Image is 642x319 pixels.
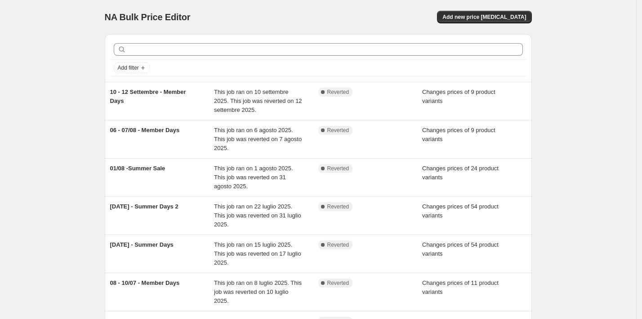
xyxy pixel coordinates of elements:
span: Reverted [327,203,349,210]
span: Changes prices of 9 product variants [422,89,495,104]
span: This job ran on 22 luglio 2025. This job was reverted on 31 luglio 2025. [214,203,301,228]
span: Reverted [327,165,349,172]
button: Add new price [MEDICAL_DATA] [437,11,531,23]
span: This job ran on 6 agosto 2025. This job was reverted on 7 agosto 2025. [214,127,302,151]
span: Changes prices of 9 product variants [422,127,495,142]
span: Changes prices of 24 product variants [422,165,499,181]
span: Changes prices of 54 product variants [422,241,499,257]
span: NA Bulk Price Editor [105,12,191,22]
span: 01/08 -Summer Sale [110,165,165,172]
span: Changes prices of 54 product variants [422,203,499,219]
span: Reverted [327,279,349,287]
span: 06 - 07/08 - Member Days [110,127,180,133]
span: This job ran on 1 agosto 2025. This job was reverted on 31 agosto 2025. [214,165,293,190]
span: Add filter [118,64,139,71]
span: 08 - 10/07 - Member Days [110,279,180,286]
span: 10 - 12 Settembre - Member Days [110,89,186,104]
span: Changes prices of 11 product variants [422,279,499,295]
span: This job ran on 10 settembre 2025. This job was reverted on 12 settembre 2025. [214,89,302,113]
button: Add filter [114,62,150,73]
span: Reverted [327,89,349,96]
span: [DATE] - Summer Days 2 [110,203,178,210]
span: [DATE] - Summer Days [110,241,174,248]
span: Reverted [327,127,349,134]
span: Add new price [MEDICAL_DATA] [442,13,526,21]
span: Reverted [327,241,349,248]
span: This job ran on 8 luglio 2025. This job was reverted on 10 luglio 2025. [214,279,302,304]
span: This job ran on 15 luglio 2025. This job was reverted on 17 luglio 2025. [214,241,301,266]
